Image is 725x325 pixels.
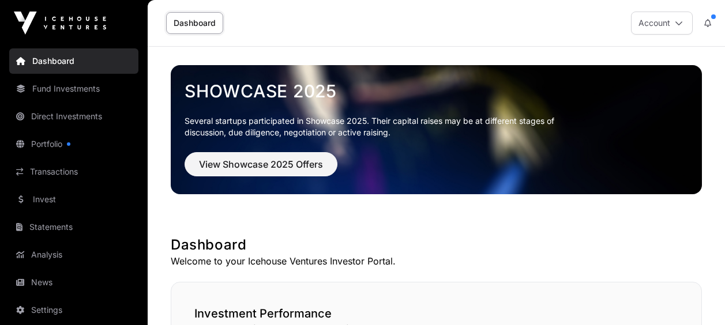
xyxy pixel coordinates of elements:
button: Account [631,12,693,35]
h1: Dashboard [171,236,702,254]
a: View Showcase 2025 Offers [185,164,337,175]
a: Dashboard [9,48,138,74]
img: Showcase 2025 [171,65,702,194]
a: Direct Investments [9,104,138,129]
img: Icehouse Ventures Logo [14,12,106,35]
a: Statements [9,214,138,240]
a: Analysis [9,242,138,267]
a: Transactions [9,159,138,184]
p: Several startups participated in Showcase 2025. Their capital raises may be at different stages o... [185,115,572,138]
h2: Investment Performance [194,305,678,322]
a: Settings [9,297,138,323]
a: Fund Investments [9,76,138,101]
a: News [9,270,138,295]
span: View Showcase 2025 Offers [199,157,323,171]
a: Dashboard [166,12,223,34]
a: Invest [9,187,138,212]
p: Welcome to your Icehouse Ventures Investor Portal. [171,254,702,268]
a: Showcase 2025 [185,81,688,101]
button: View Showcase 2025 Offers [185,152,337,176]
a: Portfolio [9,131,138,157]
